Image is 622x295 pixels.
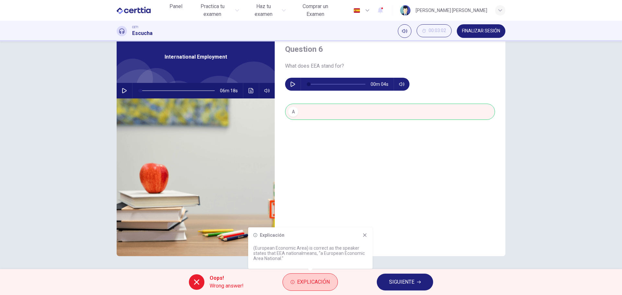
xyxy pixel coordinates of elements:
[253,245,367,261] p: (European Economic Area) is correct as the speaker states that EEA nationalmeans, “a European Eco...
[220,83,243,98] span: 06m 18s
[260,233,284,238] h6: Explicación
[210,274,244,282] span: Oops!
[117,4,151,17] img: CERTTIA logo
[165,53,227,61] span: International Employment
[132,29,153,37] h1: Escucha
[285,44,495,54] h4: Question 6
[371,78,394,91] span: 00m 04s
[416,6,487,14] div: [PERSON_NAME] [PERSON_NAME]
[247,3,280,18] span: Haz tu examen
[462,28,500,34] span: FINALIZAR SESIÓN
[417,24,452,38] div: Ocultar
[191,3,234,18] span: Practica tu examen
[400,5,410,16] img: Profile picture
[285,62,495,70] span: What does EEA stand for?
[246,83,256,98] button: Haz clic para ver la transcripción del audio
[132,25,139,29] span: CET1
[389,278,414,287] span: SIGUIENTE
[297,278,330,287] span: Explicación
[429,28,446,33] span: 00:03:02
[294,3,337,18] span: Comprar un Examen
[210,282,244,290] span: Wrong answer!
[117,98,275,256] img: International Employment
[353,8,361,13] img: es
[398,24,411,38] div: Silenciar
[169,3,182,10] span: Panel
